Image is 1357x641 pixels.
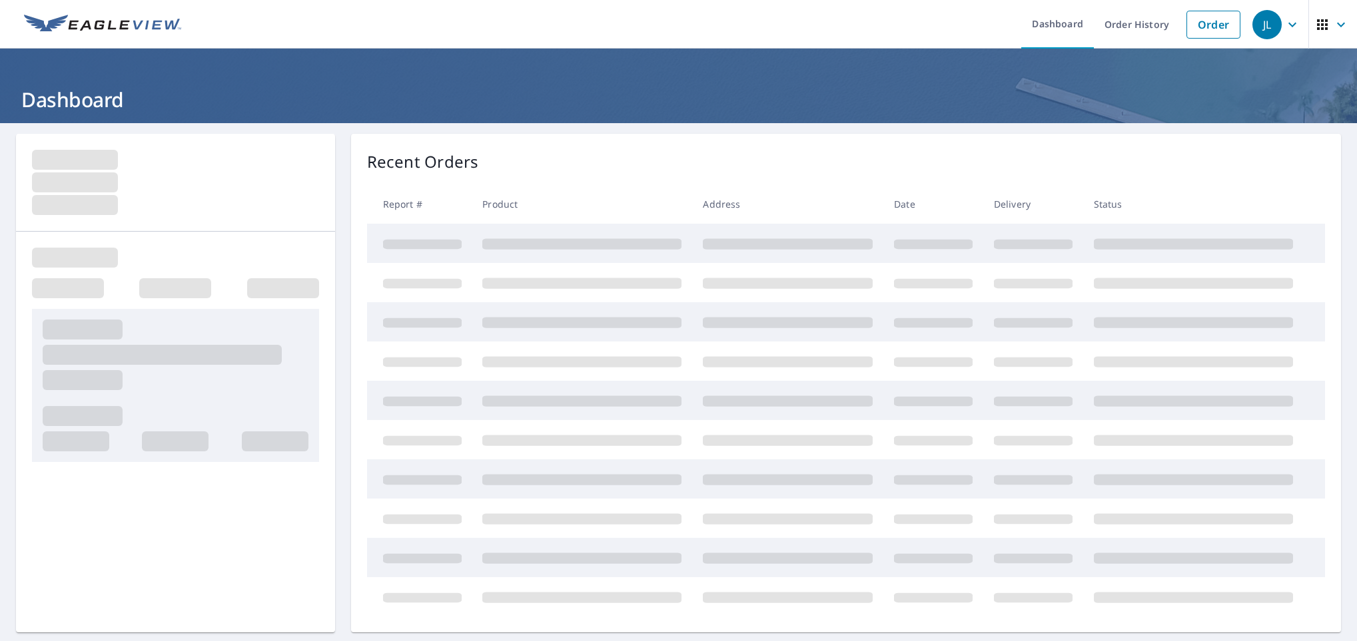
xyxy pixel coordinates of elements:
[367,184,472,224] th: Report #
[16,86,1341,113] h1: Dashboard
[472,184,692,224] th: Product
[883,184,983,224] th: Date
[692,184,883,224] th: Address
[983,184,1083,224] th: Delivery
[1083,184,1304,224] th: Status
[1186,11,1240,39] a: Order
[1252,10,1282,39] div: JL
[24,15,181,35] img: EV Logo
[367,150,479,174] p: Recent Orders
